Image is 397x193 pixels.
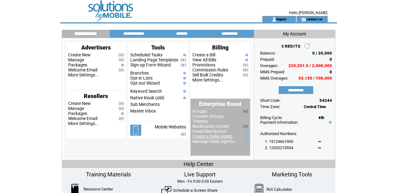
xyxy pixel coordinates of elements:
a: Manage [68,57,84,62]
a: Welcome Email [68,67,97,72]
a: Groups [192,109,207,114]
img: help.gif [327,121,332,124]
span: Authorized Numbers: [260,131,297,136]
span: 0 [330,57,332,62]
img: help.gif [182,54,186,56]
a: Native Kiosk (old) [130,95,164,100]
a: Scheduled Tasks [130,52,163,57]
img: help.gif [182,72,186,75]
span: Billing [212,44,228,51]
span: Short Code: [260,98,281,103]
a: Master Inbox [130,108,156,113]
a: Manage [68,106,84,111]
a: Sign-up Form Wizard [130,62,171,67]
img: video.png [181,58,186,62]
img: contact_us_icon.gif [301,17,306,22]
a: Sub Merchants [130,102,160,107]
span: 53,135 / 700,000 [298,76,332,81]
img: video.png [243,110,248,113]
span: Central Time [304,105,326,109]
a: Opt-out Wizard [130,81,160,86]
a: View All Bills [192,57,216,62]
span: 54244 [319,98,332,103]
span: Overages: [260,63,278,68]
span: 0 / 20,000 [312,51,332,55]
span: Mon - Fri 9:00-5:00 Eastern [177,179,223,184]
span: Marketing Tools [272,171,312,178]
a: Create New [68,52,91,57]
span: MMS Prepaid: [260,70,285,74]
span: Balance: [260,51,276,55]
img: help.gif [244,135,248,138]
a: More Settings... [68,72,99,77]
a: Themes [192,119,208,124]
span: Training Materials [86,171,131,178]
img: video.png [181,133,186,136]
span: CREDITS [282,44,301,49]
img: video.png [119,102,124,105]
img: help.gif [244,130,248,133]
span: MMS Overages: [260,76,288,81]
img: help.gif [244,54,248,56]
img: help.gif [244,115,248,118]
span: Hello [PERSON_NAME] [289,11,327,15]
img: video.png [119,107,124,110]
a: Packages [68,62,87,67]
img: video.png [181,63,186,67]
span: Resellers [84,93,108,99]
a: Commission Rules [192,67,228,72]
span: Time Zone: [260,104,280,109]
a: Create a Bill [192,52,215,57]
a: Mobile Websites [155,124,186,129]
span: Live Support [184,171,216,178]
img: video.png [119,53,124,57]
a: Payment Information [260,120,298,125]
img: help.gif [120,112,124,115]
img: help.gif [182,90,186,93]
a: Resource Center [83,187,113,191]
a: More Settings... [68,121,99,126]
a: Keyword Search [130,89,162,94]
img: video.png [119,117,124,120]
a: Notification Center [192,124,229,129]
a: Content Groups [192,114,223,119]
img: account_icon.gif [272,17,276,22]
a: Sell Bulk Credits [192,72,223,77]
span: 0 [330,70,332,74]
img: video.png [243,68,248,72]
span: 1. 15124661900 [265,139,293,144]
img: video.png [119,58,124,62]
a: Promotions [192,62,215,67]
a: Create a Sales Agent [192,134,233,139]
a: Email Distribution [192,129,227,134]
span: Tools [151,44,165,51]
a: Welcome Email [68,116,97,121]
img: help.gif [244,140,248,143]
img: help.gif [244,59,248,61]
img: video.png [243,63,248,67]
a: ROI Calculator [266,187,292,192]
a: logout [276,17,286,21]
span: Enterprise Boost [199,101,241,107]
a: Branches [130,70,149,76]
img: video.png [243,73,248,77]
img: video.png [243,125,248,128]
img: help.gif [182,96,186,99]
a: Landing Page Templates [130,57,178,62]
span: Advertisers [81,44,111,51]
img: help.gif [120,64,124,66]
img: help.gif [182,77,186,80]
a: Packages [68,111,87,116]
span: Billing Cycle: [260,115,282,120]
span: My Account [283,31,306,36]
a: Manage Sales Agents [192,139,234,144]
img: help.gif [182,82,186,85]
a: Schedule a Screen Share [173,188,217,193]
span: 220,331.5 / 2,000,000 [288,63,332,68]
span: Prepaid: [260,57,275,62]
a: Opt-in Lists [130,76,153,81]
img: video.png [119,68,124,72]
span: Help Center [184,161,213,167]
a: Create New [68,101,91,106]
a: contact us [306,17,323,21]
